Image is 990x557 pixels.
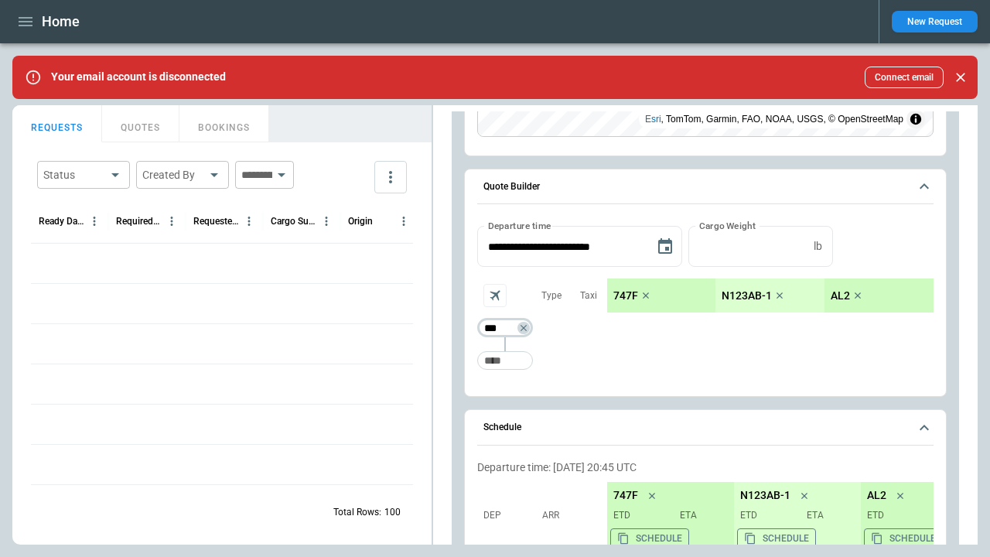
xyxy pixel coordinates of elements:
p: ETA [674,509,728,522]
button: more [374,161,407,193]
div: Not found [477,319,533,337]
div: scrollable content [607,482,934,555]
p: Your email account is disconnected [51,70,226,84]
h6: Schedule [483,422,521,432]
p: ETD [613,509,667,522]
button: Required Date & Time (UTC+03:00) column menu [162,211,182,231]
button: New Request [892,11,978,32]
div: dismiss [950,60,971,94]
h6: Quote Builder [483,182,540,192]
span: Aircraft selection [483,284,507,307]
div: Requested Route [193,216,239,227]
label: Cargo Weight [699,219,756,232]
button: Ready Date & Time (UTC+03:00) column menu [84,211,104,231]
p: AL2 [831,289,850,302]
p: ETD [740,509,794,522]
p: N123AB-1 [722,289,772,302]
button: Requested Route column menu [239,211,259,231]
p: Type [541,289,562,302]
button: Choose date, selected date is Aug 21, 2025 [650,231,681,262]
p: ETD [867,509,921,522]
button: BOOKINGS [179,105,269,142]
button: QUOTES [102,105,179,142]
button: Schedule [477,410,934,446]
div: , TomTom, Garmin, FAO, NOAA, USGS, © OpenStreetMap [645,111,903,127]
summary: Toggle attribution [906,110,925,128]
button: Copy the aircraft schedule to your clipboard [610,528,689,548]
div: Created By [142,167,204,183]
p: 747F [613,289,638,302]
a: Esri [645,114,661,125]
p: Arr [542,509,596,522]
p: Dep [483,509,538,522]
p: lb [814,240,822,253]
button: Close [950,67,971,88]
div: scrollable content [607,278,934,313]
button: Copy the aircraft schedule to your clipboard [737,528,816,548]
div: Status [43,167,105,183]
h1: Home [42,12,80,31]
p: Total Rows: [333,506,381,519]
div: Quote Builder [477,226,934,378]
div: Ready Date & Time (UTC+03:00) [39,216,84,227]
div: Cargo Summary [271,216,316,227]
p: 747F [613,489,638,502]
p: ETA [927,509,981,522]
div: Required Date & Time (UTC+03:00) [116,216,162,227]
p: AL2 [867,489,886,502]
p: 100 [384,506,401,519]
label: Departure time [488,219,551,232]
p: N123AB-1 [740,489,790,502]
button: Origin column menu [394,211,414,231]
div: Too short [477,351,533,370]
p: Taxi [580,289,597,302]
div: Origin [348,216,373,227]
button: Connect email [865,67,944,88]
p: ETA [801,509,855,522]
button: Cargo Summary column menu [316,211,336,231]
button: Copy the aircraft schedule to your clipboard [864,528,943,548]
button: REQUESTS [12,105,102,142]
button: Quote Builder [477,169,934,205]
p: Departure time: [DATE] 20:45 UTC [477,461,934,474]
